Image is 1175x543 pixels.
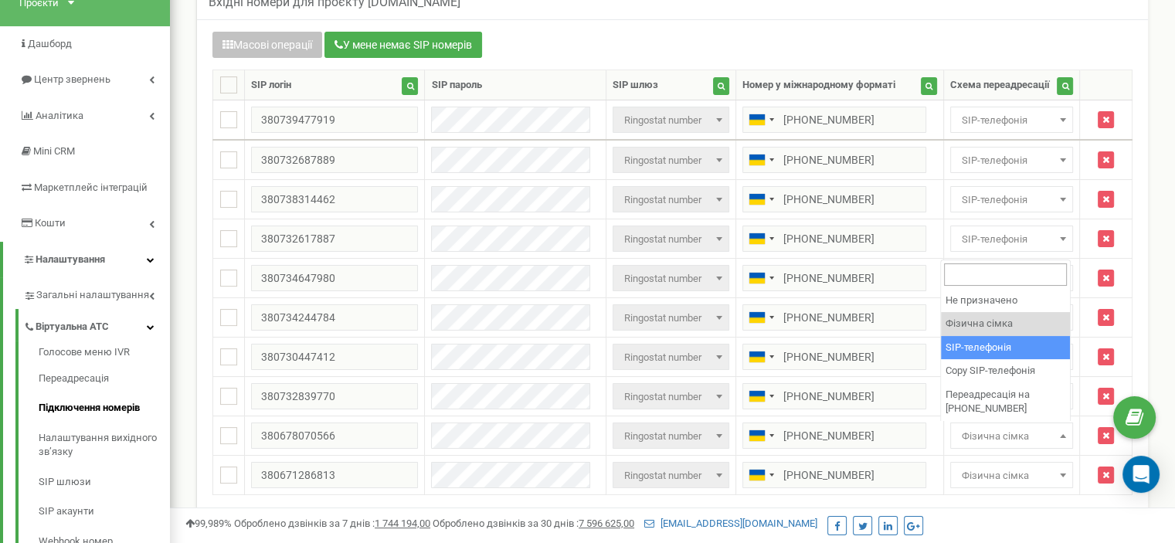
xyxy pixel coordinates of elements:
[613,344,729,370] span: Ringostat number
[613,147,729,173] span: Ringostat number
[941,336,1070,360] li: SIP-телефонія
[185,518,232,529] span: 99,989%
[742,344,926,370] input: 050 123 4567
[251,78,291,93] div: SIP логін
[941,383,1070,421] li: Переадресація на [PHONE_NUMBER]
[956,150,1068,171] span: SIP-телефонія
[742,226,926,252] input: 050 123 4567
[941,359,1070,383] li: Copy SIP-телефонія
[742,462,926,488] input: 050 123 4567
[742,383,926,409] input: 050 123 4567
[618,347,724,368] span: Ringostat number
[613,186,729,212] span: Ringostat number
[613,265,729,291] span: Ringostat number
[618,229,724,250] span: Ringostat number
[618,268,724,290] span: Ringostat number
[1122,456,1160,493] div: Open Intercom Messenger
[39,423,170,467] a: Налаштування вихідного зв’язку
[39,497,170,527] a: SIP акаунти
[39,467,170,497] a: SIP шлюзи
[743,463,779,487] div: Telephone country code
[34,182,148,193] span: Маркетплейс інтеграцій
[950,78,1050,93] div: Схема переадресації
[613,78,658,93] div: SIP шлюз
[375,518,430,529] u: 1 744 194,00
[941,289,1070,313] li: Не призначено
[618,465,724,487] span: Ringostat number
[39,345,170,364] a: Голосове меню IVR
[425,70,606,100] th: SIP пароль
[742,147,926,173] input: 050 123 4567
[742,78,895,93] div: Номер у міжнародному форматі
[324,32,482,58] button: У мене немає SIP номерів
[950,147,1073,173] span: SIP-телефонія
[35,217,66,229] span: Кошти
[743,148,779,172] div: Telephone country code
[212,32,322,58] button: Масові операції
[956,229,1068,250] span: SIP-телефонія
[613,304,729,331] span: Ringostat number
[956,189,1068,211] span: SIP-телефонія
[941,312,1070,336] li: Фізична сімка
[950,462,1073,488] span: Фізична сімка
[613,383,729,409] span: Ringostat number
[743,344,779,369] div: Telephone country code
[950,186,1073,212] span: SIP-телефонія
[23,309,170,341] a: Віртуальна АТС
[36,320,109,334] span: Віртуальна АТС
[613,423,729,449] span: Ringostat number
[28,38,72,49] span: Дашборд
[39,393,170,423] a: Підключення номерів
[956,426,1068,447] span: Фізична сімка
[956,465,1068,487] span: Фізична сімка
[742,186,926,212] input: 050 123 4567
[234,518,430,529] span: Оброблено дзвінків за 7 днів :
[743,107,779,132] div: Telephone country code
[433,518,634,529] span: Оброблено дзвінків за 30 днів :
[950,226,1073,252] span: SIP-телефонія
[39,364,170,394] a: Переадресація
[36,253,105,265] span: Налаштування
[743,226,779,251] div: Telephone country code
[743,187,779,212] div: Telephone country code
[579,518,634,529] u: 7 596 625,00
[618,110,724,131] span: Ringostat number
[613,107,729,133] span: Ringostat number
[36,110,83,121] span: Аналiтика
[34,73,110,85] span: Центр звернень
[618,150,724,171] span: Ringostat number
[618,189,724,211] span: Ringostat number
[742,304,926,331] input: 050 123 4567
[742,423,926,449] input: 050 123 4567
[618,307,724,329] span: Ringostat number
[742,265,926,291] input: 050 123 4567
[743,384,779,409] div: Telephone country code
[23,277,170,309] a: Загальні налаштування
[3,242,170,278] a: Налаштування
[644,518,817,529] a: [EMAIL_ADDRESS][DOMAIN_NAME]
[950,107,1073,133] span: SIP-телефонія
[956,110,1068,131] span: SIP-телефонія
[618,426,724,447] span: Ringostat number
[743,305,779,330] div: Telephone country code
[36,288,149,303] span: Загальні налаштування
[743,423,779,448] div: Telephone country code
[613,226,729,252] span: Ringostat number
[950,423,1073,449] span: Фізична сімка
[743,266,779,290] div: Telephone country code
[33,145,75,157] span: Mini CRM
[613,462,729,488] span: Ringostat number
[618,386,724,408] span: Ringostat number
[742,107,926,133] input: 050 123 4567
